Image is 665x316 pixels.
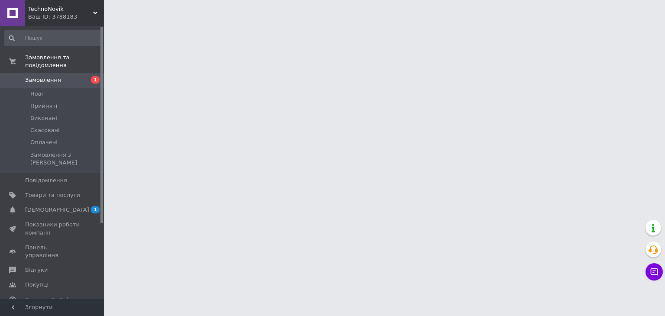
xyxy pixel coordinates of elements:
[30,151,101,167] span: Замовлення з [PERSON_NAME]
[25,54,104,69] span: Замовлення та повідомлення
[30,139,58,146] span: Оплачені
[4,30,102,46] input: Пошук
[25,76,61,84] span: Замовлення
[25,177,67,184] span: Повідомлення
[25,206,89,214] span: [DEMOGRAPHIC_DATA]
[25,281,48,289] span: Покупці
[30,90,43,98] span: Нові
[28,5,93,13] span: TechnoNovik
[30,102,57,110] span: Прийняті
[30,114,57,122] span: Виконані
[30,126,60,134] span: Скасовані
[91,76,100,84] span: 1
[91,206,100,213] span: 1
[25,296,72,304] span: Каталог ProSale
[25,191,80,199] span: Товари та послуги
[25,266,48,274] span: Відгуки
[646,263,663,281] button: Чат з покупцем
[28,13,104,21] div: Ваш ID: 3788183
[25,221,80,236] span: Показники роботи компанії
[25,244,80,259] span: Панель управління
